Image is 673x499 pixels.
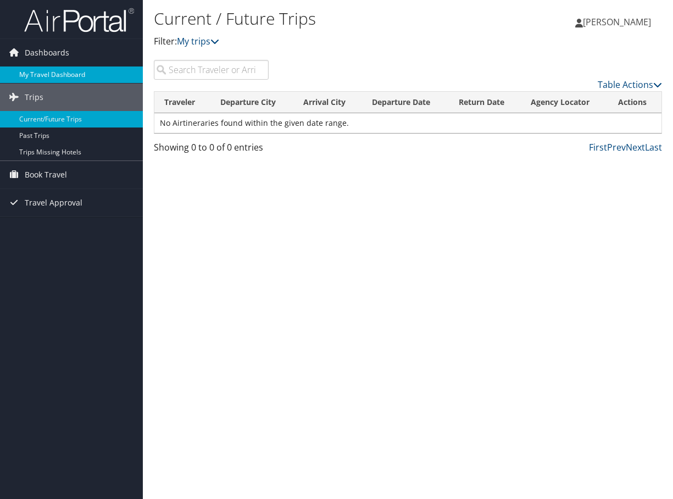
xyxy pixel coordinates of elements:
[626,141,645,153] a: Next
[25,84,43,111] span: Trips
[24,7,134,33] img: airportal-logo.png
[449,92,521,113] th: Return Date: activate to sort column ascending
[645,141,662,153] a: Last
[177,35,219,47] a: My trips
[154,7,493,30] h1: Current / Future Trips
[154,141,269,159] div: Showing 0 to 0 of 0 entries
[521,92,608,113] th: Agency Locator: activate to sort column ascending
[607,141,626,153] a: Prev
[589,141,607,153] a: First
[575,5,662,38] a: [PERSON_NAME]
[362,92,448,113] th: Departure Date: activate to sort column descending
[210,92,294,113] th: Departure City: activate to sort column ascending
[25,161,67,188] span: Book Travel
[583,16,651,28] span: [PERSON_NAME]
[154,35,493,49] p: Filter:
[154,60,269,80] input: Search Traveler or Arrival City
[154,113,661,133] td: No Airtineraries found within the given date range.
[25,39,69,66] span: Dashboards
[608,92,661,113] th: Actions
[154,92,210,113] th: Traveler: activate to sort column ascending
[598,79,662,91] a: Table Actions
[25,189,82,217] span: Travel Approval
[293,92,362,113] th: Arrival City: activate to sort column ascending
